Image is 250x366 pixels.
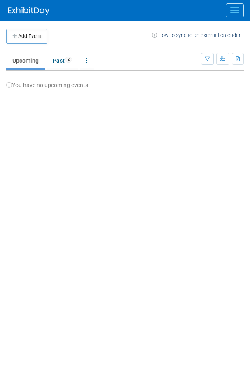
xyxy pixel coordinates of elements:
button: Menu [226,3,244,17]
a: Past2 [47,53,78,68]
a: Upcoming [6,53,45,68]
span: You have no upcoming events. [6,82,90,88]
button: Add Event [6,29,47,44]
a: How to sync to an external calendar... [152,32,244,38]
span: 2 [65,57,72,63]
img: ExhibitDay [8,7,49,15]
